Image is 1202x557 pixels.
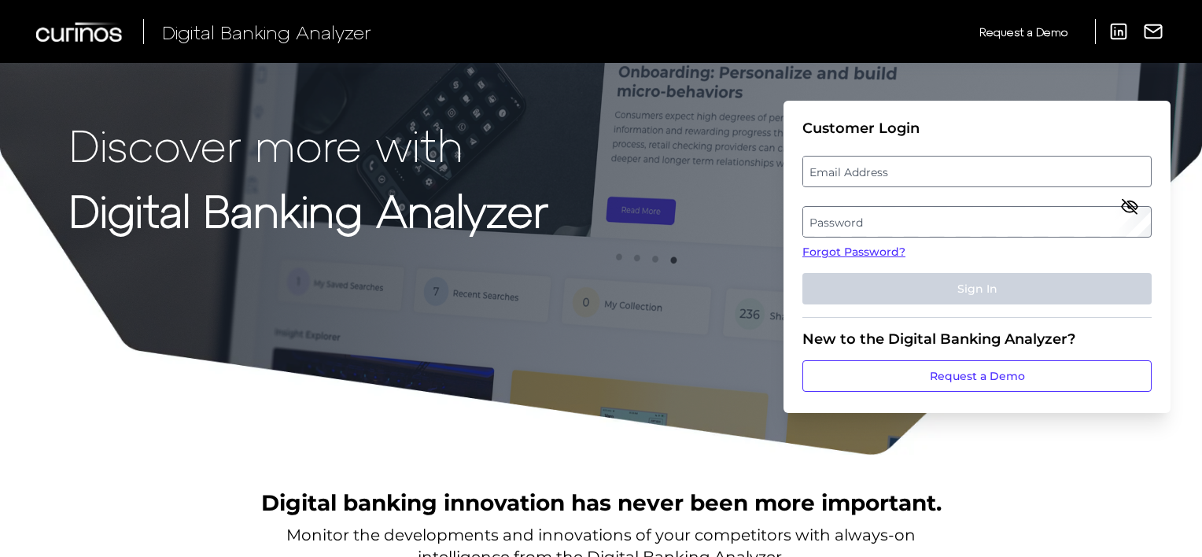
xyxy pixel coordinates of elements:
[802,330,1152,348] div: New to the Digital Banking Analyzer?
[979,19,1067,45] a: Request a Demo
[162,20,371,43] span: Digital Banking Analyzer
[803,157,1150,186] label: Email Address
[802,273,1152,304] button: Sign In
[69,120,548,169] p: Discover more with
[979,25,1067,39] span: Request a Demo
[69,183,548,236] strong: Digital Banking Analyzer
[261,488,942,518] h2: Digital banking innovation has never been more important.
[802,120,1152,137] div: Customer Login
[36,22,124,42] img: Curinos
[803,208,1150,236] label: Password
[802,360,1152,392] a: Request a Demo
[802,244,1152,260] a: Forgot Password?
